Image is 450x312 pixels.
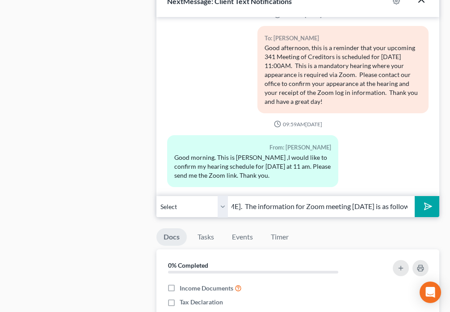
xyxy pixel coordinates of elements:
div: Open Intercom Messenger [420,282,441,303]
strong: 0% Completed [168,261,208,269]
div: To: [PERSON_NAME] [265,33,421,43]
div: From: [PERSON_NAME] [174,142,331,153]
div: Good morning. This is [PERSON_NAME] ,I would like to confirm my hearing schedule for [DATE] at 11... [174,153,331,180]
span: Income Documents [180,284,233,293]
span: Tax Declaration [180,298,223,307]
a: Timer [264,228,296,246]
a: Docs [156,228,187,246]
div: Good afternoon, this is a reminder that your upcoming 341 Meeting of Creditors is scheduled for [... [265,43,421,106]
a: Events [225,228,260,246]
div: 09:59AM[DATE] [167,120,429,128]
a: Tasks [190,228,221,246]
input: Say something... [228,196,414,218]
